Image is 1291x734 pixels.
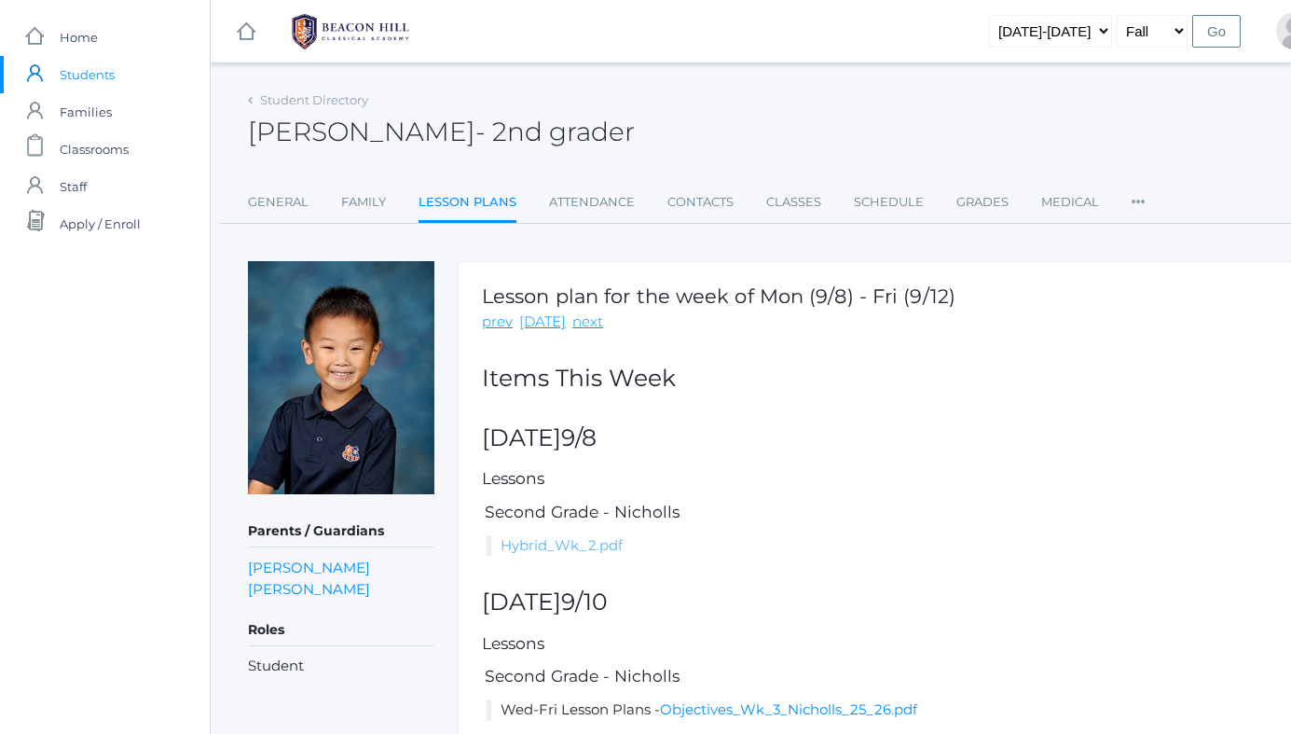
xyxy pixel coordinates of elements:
[248,184,309,221] a: General
[482,366,1268,392] h2: Items This Week
[482,504,1268,521] h5: Second Grade - Nicholls
[956,184,1009,221] a: Grades
[60,93,112,131] span: Families
[766,184,821,221] a: Classes
[248,118,635,146] h2: [PERSON_NAME]
[482,589,1268,616] h2: [DATE]
[419,184,516,224] a: Lesson Plans
[341,184,386,221] a: Family
[482,470,1268,488] h5: Lessons
[660,700,917,718] a: Objectives_Wk_3_Nicholls_25_26.pdf
[248,615,434,646] h5: Roles
[475,116,635,147] span: - 2nd grader
[482,285,955,307] h1: Lesson plan for the week of Mon (9/8) - Fri (9/12)
[248,516,434,547] h5: Parents / Guardians
[1192,15,1241,48] input: Go
[60,205,141,242] span: Apply / Enroll
[667,184,734,221] a: Contacts
[482,635,1268,653] h5: Lessons
[60,168,87,205] span: Staff
[549,184,635,221] a: Attendance
[248,578,370,600] a: [PERSON_NAME]
[482,668,1268,686] h5: Second Grade - Nicholls
[248,261,434,494] img: John Ip
[482,425,1268,451] h2: [DATE]
[854,184,924,221] a: Schedule
[1041,184,1099,221] a: Medical
[281,8,420,55] img: BHCALogos-05-308ed15e86a5a0abce9b8dd61676a3503ac9727e845dece92d48e8588c001991.png
[501,536,623,554] a: Hybrid_Wk_2.pdf
[482,312,513,333] a: prev
[561,423,597,451] span: 9/8
[60,131,129,168] span: Classrooms
[248,656,434,677] li: Student
[519,312,566,333] a: [DATE]
[561,588,608,616] span: 9/10
[572,312,603,333] a: next
[60,19,98,56] span: Home
[248,557,370,578] a: [PERSON_NAME]
[260,92,368,107] a: Student Directory
[60,56,115,93] span: Students
[487,699,1268,721] li: Wed-Fri Lesson Plans -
